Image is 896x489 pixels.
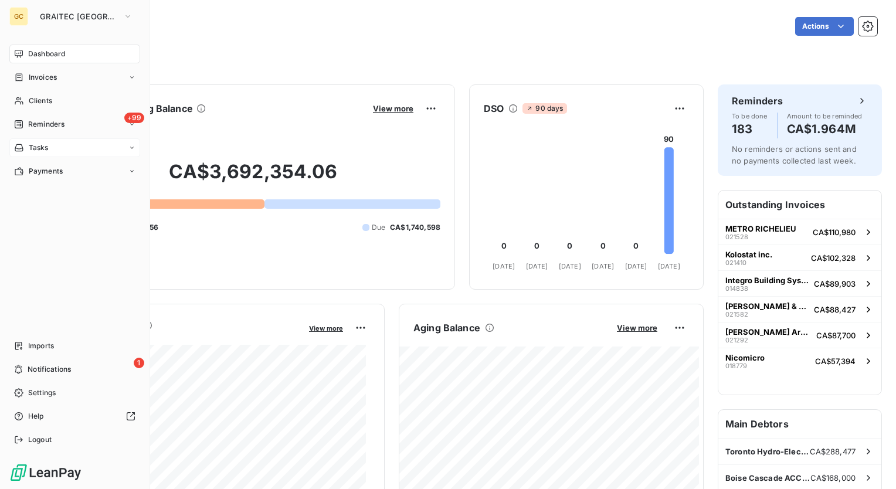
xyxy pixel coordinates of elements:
button: Kolostat inc.021410CA$102,328 [718,244,881,270]
span: Tasks [29,142,49,153]
tspan: [DATE] [625,262,647,270]
span: View more [617,323,657,332]
iframe: Intercom live chat [856,449,884,477]
h6: Main Debtors [718,410,881,438]
span: 021410 [725,259,746,266]
button: [PERSON_NAME] & Associates Ltd021582CA$88,427 [718,296,881,322]
span: View more [309,324,343,332]
div: GC [9,7,28,26]
span: Imports [28,341,54,351]
img: Logo LeanPay [9,463,82,482]
span: Help [28,411,44,422]
span: CA$89,903 [814,279,856,288]
span: CA$110,980 [813,227,856,237]
span: No reminders or actions sent and no payments collected last week. [732,144,857,165]
span: 021582 [725,311,748,318]
span: Clients [29,96,52,106]
span: View more [373,104,413,113]
h2: CA$3,692,354.06 [66,160,440,195]
span: Integro Building Systems [725,276,809,285]
a: Help [9,407,140,426]
span: GRAITEC [GEOGRAPHIC_DATA] [40,12,118,21]
span: Settings [28,388,56,398]
span: 014838 [725,285,748,292]
button: View more [369,103,417,114]
button: Nicomicro018779CA$57,394 [718,348,881,373]
span: Logout [28,434,52,445]
span: Reminders [28,119,65,130]
h4: 183 [732,120,768,138]
button: METRO RICHELIEU021528CA$110,980 [718,219,881,244]
span: Nicomicro [725,353,765,362]
span: CA$57,394 [815,356,856,366]
span: CA$88,427 [814,305,856,314]
span: Monthly Revenue [66,332,301,345]
h6: Outstanding Invoices [718,191,881,219]
button: Integro Building Systems014838CA$89,903 [718,270,881,296]
span: Amount to be reminded [787,113,863,120]
h6: DSO [484,101,504,116]
button: View more [306,322,347,333]
button: Actions [795,17,854,36]
tspan: [DATE] [559,262,581,270]
span: 1 [134,358,144,368]
span: Boise Cascade ACCOUNT PAYABLE [725,473,810,483]
tspan: [DATE] [493,262,515,270]
span: Payments [29,166,63,176]
button: View more [613,322,661,333]
span: +99 [124,113,144,123]
span: CA$288,477 [810,447,856,456]
span: To be done [732,113,768,120]
tspan: [DATE] [526,262,548,270]
span: 018779 [725,362,747,369]
span: CA$87,700 [816,331,856,340]
span: Notifications [28,364,71,375]
span: CA$168,000 [810,473,856,483]
span: Kolostat inc. [725,250,772,259]
span: CA$1,740,598 [390,222,440,233]
button: [PERSON_NAME] Architecture inc.021292CA$87,700 [718,322,881,348]
span: Dashboard [28,49,65,59]
span: 021528 [725,233,748,240]
h4: CA$1.964M [787,120,863,138]
span: Invoices [29,72,57,83]
h6: Reminders [732,94,783,108]
span: [PERSON_NAME] & Associates Ltd [725,301,809,311]
span: 90 days [522,103,566,114]
span: Due [372,222,385,233]
tspan: [DATE] [592,262,614,270]
tspan: [DATE] [658,262,680,270]
span: Toronto Hydro-Electric System Ltd. [725,447,810,456]
span: CA$102,328 [811,253,856,263]
h6: Aging Balance [413,321,480,335]
span: [PERSON_NAME] Architecture inc. [725,327,812,337]
span: 021292 [725,337,748,344]
span: METRO RICHELIEU [725,224,796,233]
